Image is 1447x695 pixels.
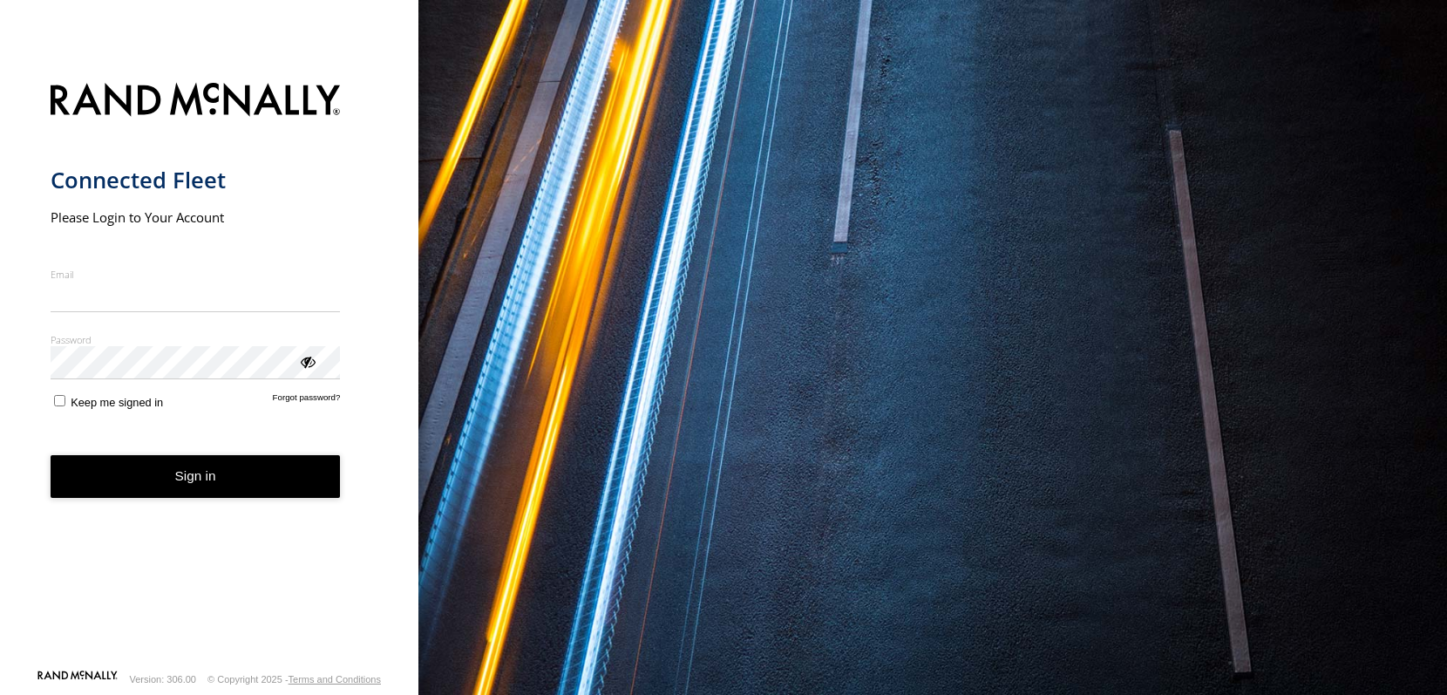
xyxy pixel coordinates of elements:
[37,671,118,688] a: Visit our Website
[51,166,341,194] h1: Connected Fleet
[51,268,341,281] label: Email
[298,352,316,370] div: ViewPassword
[71,396,163,409] span: Keep me signed in
[54,395,65,406] input: Keep me signed in
[207,674,381,685] div: © Copyright 2025 -
[51,333,341,346] label: Password
[51,455,341,498] button: Sign in
[51,208,341,226] h2: Please Login to Your Account
[51,79,341,124] img: Rand McNally
[130,674,196,685] div: Version: 306.00
[289,674,381,685] a: Terms and Conditions
[273,392,341,409] a: Forgot password?
[51,72,369,669] form: main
